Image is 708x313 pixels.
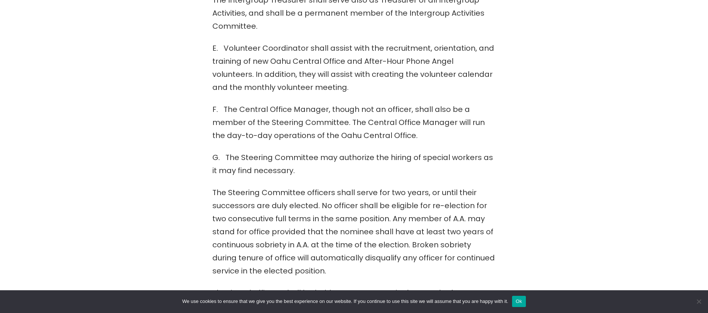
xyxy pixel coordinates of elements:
[212,151,496,177] p: G. The Steering Committee may authorize the hiring of special workers as it may find necessary.
[212,42,496,94] p: E. Volunteer Coordinator shall assist with the recruitment, orientation, and training of new Oahu...
[212,186,496,278] p: The Steering Committee officers shall serve for two years, or until their successors are duly ele...
[212,103,496,142] p: F. The Central Office Manager, though not an officer, shall also be a member of the Steering Comm...
[512,296,526,307] button: Ok
[182,298,508,305] span: We use cookies to ensure that we give you the best experience on our website. If you continue to ...
[695,298,702,305] span: No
